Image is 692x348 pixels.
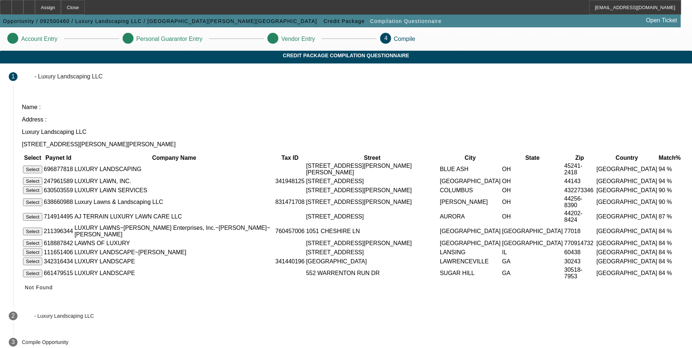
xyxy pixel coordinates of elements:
[43,187,73,195] td: 630503559
[658,187,681,195] td: 90 %
[23,270,42,278] button: Select
[658,258,681,266] td: 84 %
[306,155,439,162] th: Street
[74,225,274,239] td: LUXURY LAWNS~[PERSON_NAME] Enterprises, Inc.~[PERSON_NAME]~[PERSON_NAME]
[22,92,28,97] img: paynet_logo.jpg
[502,258,563,266] td: GA
[275,225,305,239] td: 760457006
[23,199,42,207] button: Select
[306,267,439,281] td: 552 WARRENTON RUN DR
[23,178,42,186] button: Select
[43,210,73,224] td: 714914495
[306,187,439,195] td: [STREET_ADDRESS][PERSON_NAME]
[596,163,658,177] td: [GEOGRAPHIC_DATA]
[643,14,680,27] a: Open Ticket
[596,178,658,186] td: [GEOGRAPHIC_DATA]
[596,155,658,162] th: Country
[596,210,658,224] td: [GEOGRAPHIC_DATA]
[12,313,15,320] span: 2
[74,267,274,281] td: LUXURY LANDSCAPE
[564,210,595,224] td: 44202-8424
[306,196,439,210] td: [STREET_ADDRESS][PERSON_NAME]
[281,36,315,42] p: Vendor Entry
[22,117,683,124] p: Address :
[74,258,274,266] td: LUXURY LANDSCAPE
[43,249,73,257] td: 111651406
[564,267,595,281] td: 30518-7953
[440,163,501,177] td: BLUE ASH
[275,258,305,266] td: 341440196
[440,240,501,248] td: [GEOGRAPHIC_DATA]
[22,105,683,111] p: Name :
[25,285,53,291] span: Not Found
[658,155,681,162] th: Match%
[275,178,305,186] td: 341948125
[502,155,563,162] th: State
[368,15,444,28] button: Compilation Questionnaire
[306,163,439,177] td: [STREET_ADDRESS][PERSON_NAME][PERSON_NAME]
[564,187,595,195] td: 432273346
[440,155,501,162] th: City
[43,240,73,248] td: 618887842
[502,267,563,281] td: GA
[12,340,15,346] span: 3
[440,258,501,266] td: LAWRENCEVILLE
[306,178,439,186] td: [STREET_ADDRESS]
[306,240,439,248] td: [STREET_ADDRESS][PERSON_NAME]
[22,73,46,80] img: Paynet
[658,240,681,248] td: 84 %
[23,258,42,266] button: Select
[596,249,658,257] td: [GEOGRAPHIC_DATA]
[658,249,681,257] td: 84 %
[658,178,681,186] td: 94 %
[22,314,38,320] img: TLO
[74,249,274,257] td: LUXURY LANDSCAPE~[PERSON_NAME]
[23,155,43,162] th: Select
[23,187,42,195] button: Select
[3,18,317,24] span: Opportunity / 092500460 / Luxury Landscaping LLC / [GEOGRAPHIC_DATA][PERSON_NAME][GEOGRAPHIC_DATA]
[502,225,563,239] td: [GEOGRAPHIC_DATA]
[39,314,98,320] div: - Luxury Landscaping LLC
[23,214,42,221] button: Select
[658,210,681,224] td: 87 %
[47,73,116,80] div: - Luxury Landscaping LLC
[43,163,73,177] td: 696877818
[22,129,683,136] p: Luxury Landscaping LLC
[5,53,687,58] span: Credit Package Compilation Questionnaire
[502,187,563,195] td: OH
[658,267,681,281] td: 84 %
[502,163,563,177] td: OH
[564,155,595,162] th: Zip
[440,249,501,257] td: LANSING
[21,36,58,42] p: Account Entry
[306,249,439,257] td: [STREET_ADDRESS]
[275,155,305,162] th: Tax ID
[43,196,73,210] td: 638660988
[43,178,73,186] td: 247961589
[43,225,73,239] td: 211396344
[275,196,305,210] td: 831471708
[394,36,415,42] p: Compile
[502,196,563,210] td: OH
[74,196,274,210] td: Luxury Lawns & Landscaping LLC
[596,258,658,266] td: [GEOGRAPHIC_DATA]
[370,18,442,24] span: Compilation Questionnaire
[22,340,69,346] p: Compile Opportunity
[440,267,501,281] td: SUGAR HILL
[22,142,683,148] p: [STREET_ADDRESS][PERSON_NAME][PERSON_NAME]
[23,228,42,236] button: Select
[324,18,365,24] span: Credit Package
[596,240,658,248] td: [GEOGRAPHIC_DATA]
[43,267,73,281] td: 661479515
[658,163,681,177] td: 94 %
[596,225,658,239] td: [GEOGRAPHIC_DATA]
[136,36,202,42] p: Personal Guarantor Entry
[23,249,42,257] button: Select
[502,249,563,257] td: IL
[440,210,501,224] td: AURORA
[564,225,595,239] td: 77018
[564,196,595,210] td: 44256-8390
[74,178,274,186] td: LUXURY LAWN, INC.
[596,267,658,281] td: [GEOGRAPHIC_DATA]
[440,178,501,186] td: [GEOGRAPHIC_DATA]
